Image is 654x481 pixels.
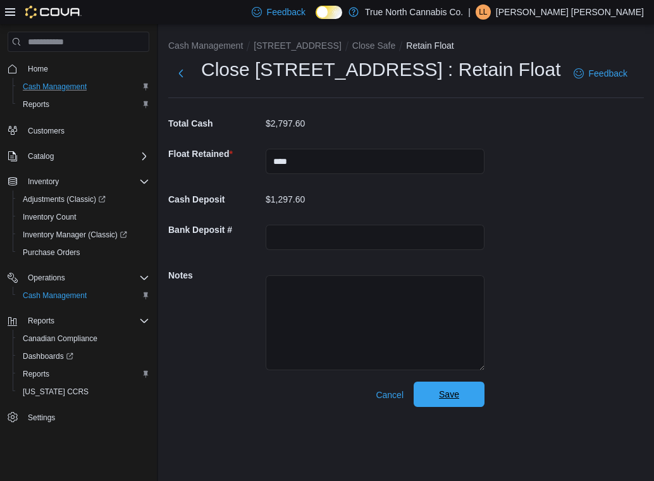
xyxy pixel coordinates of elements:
[23,290,87,301] span: Cash Management
[23,174,149,189] span: Inventory
[18,227,132,242] a: Inventory Manager (Classic)
[18,331,102,346] a: Canadian Compliance
[23,313,149,328] span: Reports
[168,141,263,166] h5: Float Retained
[13,287,154,304] button: Cash Management
[13,191,154,208] a: Adjustments (Classic)
[316,6,342,19] input: Dark Mode
[8,54,149,459] nav: Complex example
[28,64,48,74] span: Home
[266,194,305,204] p: $1,297.60
[266,118,305,128] p: $2,797.60
[23,149,59,164] button: Catalog
[23,270,149,285] span: Operations
[3,59,154,78] button: Home
[476,4,491,20] div: Loveleen Loveleen
[376,389,404,401] span: Cancel
[18,366,54,382] a: Reports
[168,187,263,212] h5: Cash Deposit
[18,97,54,112] a: Reports
[13,78,154,96] button: Cash Management
[18,288,92,303] a: Cash Management
[18,227,149,242] span: Inventory Manager (Classic)
[18,384,149,399] span: Washington CCRS
[168,41,243,51] button: Cash Management
[18,384,94,399] a: [US_STATE] CCRS
[3,173,154,191] button: Inventory
[18,79,92,94] a: Cash Management
[479,4,487,20] span: LL
[365,4,463,20] p: True North Cannabis Co.
[3,312,154,330] button: Reports
[267,6,305,18] span: Feedback
[18,192,111,207] a: Adjustments (Classic)
[28,273,65,283] span: Operations
[23,149,149,164] span: Catalog
[28,177,59,187] span: Inventory
[201,57,561,82] h1: Close [STREET_ADDRESS] : Retain Float
[28,316,54,326] span: Reports
[168,217,263,242] h5: Bank Deposit #
[23,270,70,285] button: Operations
[414,382,484,407] button: Save
[18,97,149,112] span: Reports
[18,288,149,303] span: Cash Management
[23,122,149,138] span: Customers
[23,247,80,258] span: Purchase Orders
[371,382,409,408] button: Cancel
[28,126,65,136] span: Customers
[23,99,49,109] span: Reports
[3,147,154,165] button: Catalog
[18,79,149,94] span: Cash Management
[168,111,263,136] h5: Total Cash
[18,349,78,364] a: Dashboards
[406,41,453,51] button: Retain Float
[23,61,53,77] a: Home
[23,194,106,204] span: Adjustments (Classic)
[3,408,154,427] button: Settings
[18,366,149,382] span: Reports
[18,192,149,207] span: Adjustments (Classic)
[3,121,154,139] button: Customers
[23,230,127,240] span: Inventory Manager (Classic)
[13,96,154,113] button: Reports
[13,244,154,261] button: Purchase Orders
[439,388,459,401] span: Save
[18,245,85,260] a: Purchase Orders
[13,226,154,244] a: Inventory Manager (Classic)
[496,4,644,20] p: [PERSON_NAME] [PERSON_NAME]
[23,351,73,361] span: Dashboards
[13,365,154,383] button: Reports
[18,245,149,260] span: Purchase Orders
[18,209,149,225] span: Inventory Count
[254,41,341,51] button: [STREET_ADDRESS]
[23,409,149,425] span: Settings
[168,61,194,86] button: Next
[23,369,49,379] span: Reports
[28,151,54,161] span: Catalog
[23,123,70,139] a: Customers
[23,212,77,222] span: Inventory Count
[23,334,97,344] span: Canadian Compliance
[25,6,82,18] img: Cova
[23,313,59,328] button: Reports
[352,41,395,51] button: Close Safe
[13,383,154,401] button: [US_STATE] CCRS
[23,174,64,189] button: Inventory
[18,349,149,364] span: Dashboards
[23,82,87,92] span: Cash Management
[18,209,82,225] a: Inventory Count
[23,387,89,397] span: [US_STATE] CCRS
[3,269,154,287] button: Operations
[13,330,154,347] button: Canadian Compliance
[23,61,149,77] span: Home
[589,67,627,80] span: Feedback
[13,347,154,365] a: Dashboards
[18,331,149,346] span: Canadian Compliance
[23,410,60,425] a: Settings
[569,61,632,86] a: Feedback
[168,39,644,54] nav: An example of EuiBreadcrumbs
[168,263,263,288] h5: Notes
[468,4,471,20] p: |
